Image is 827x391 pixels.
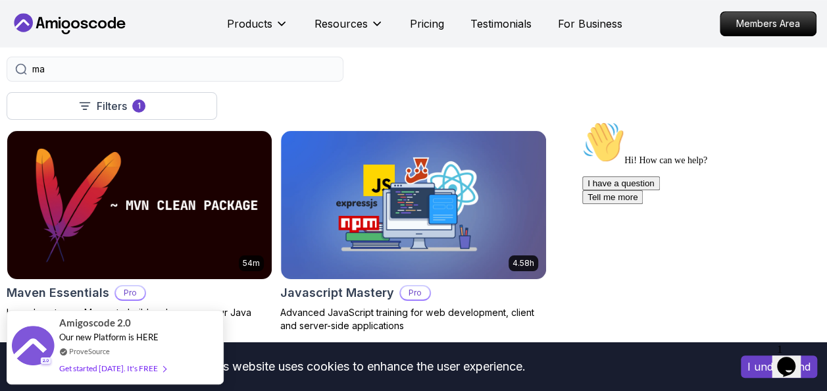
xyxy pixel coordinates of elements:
[59,315,131,330] span: Amigoscode 2.0
[32,63,335,76] input: Search Java, React, Spring boot ...
[281,131,545,279] img: Javascript Mastery card
[7,284,109,302] h2: Maven Essentials
[314,16,384,42] button: Resources
[5,61,83,74] button: I have a question
[7,92,217,120] button: Filters1
[12,326,55,369] img: provesource social proof notification image
[97,98,127,114] p: Filters
[243,258,260,269] p: 54m
[401,286,430,300] p: Pro
[577,116,814,332] iframe: chat widget
[7,306,272,332] p: Learn how to use Maven to build and manage your Java projects
[772,338,814,378] iframe: chat widget
[5,74,66,88] button: Tell me more
[720,12,816,36] p: Members Area
[470,16,532,32] a: Testimonials
[7,130,272,332] a: Maven Essentials card54mMaven EssentialsProLearn how to use Maven to build and manage your Java p...
[59,332,159,342] span: Our new Platform is HERE
[558,16,622,32] a: For Business
[227,16,288,42] button: Products
[7,131,272,279] img: Maven Essentials card
[59,361,166,376] div: Get started [DATE]. It's FREE
[69,346,110,357] a: ProveSource
[116,286,145,300] p: Pro
[5,5,242,88] div: 👋Hi! How can we help?I have a questionTell me more
[280,284,394,302] h2: Javascript Mastery
[513,258,534,269] p: 4.58h
[10,352,721,381] div: This website uses cookies to enhance the user experience.
[5,5,47,47] img: :wave:
[138,101,141,111] p: 1
[280,306,546,332] p: Advanced JavaScript training for web development, client and server-side applications
[227,16,272,32] p: Products
[280,130,546,332] a: Javascript Mastery card4.58hJavascript MasteryProAdvanced JavaScript training for web development...
[314,16,368,32] p: Resources
[5,39,130,49] span: Hi! How can we help?
[720,11,816,36] a: Members Area
[410,16,444,32] a: Pricing
[741,355,817,378] button: Accept cookies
